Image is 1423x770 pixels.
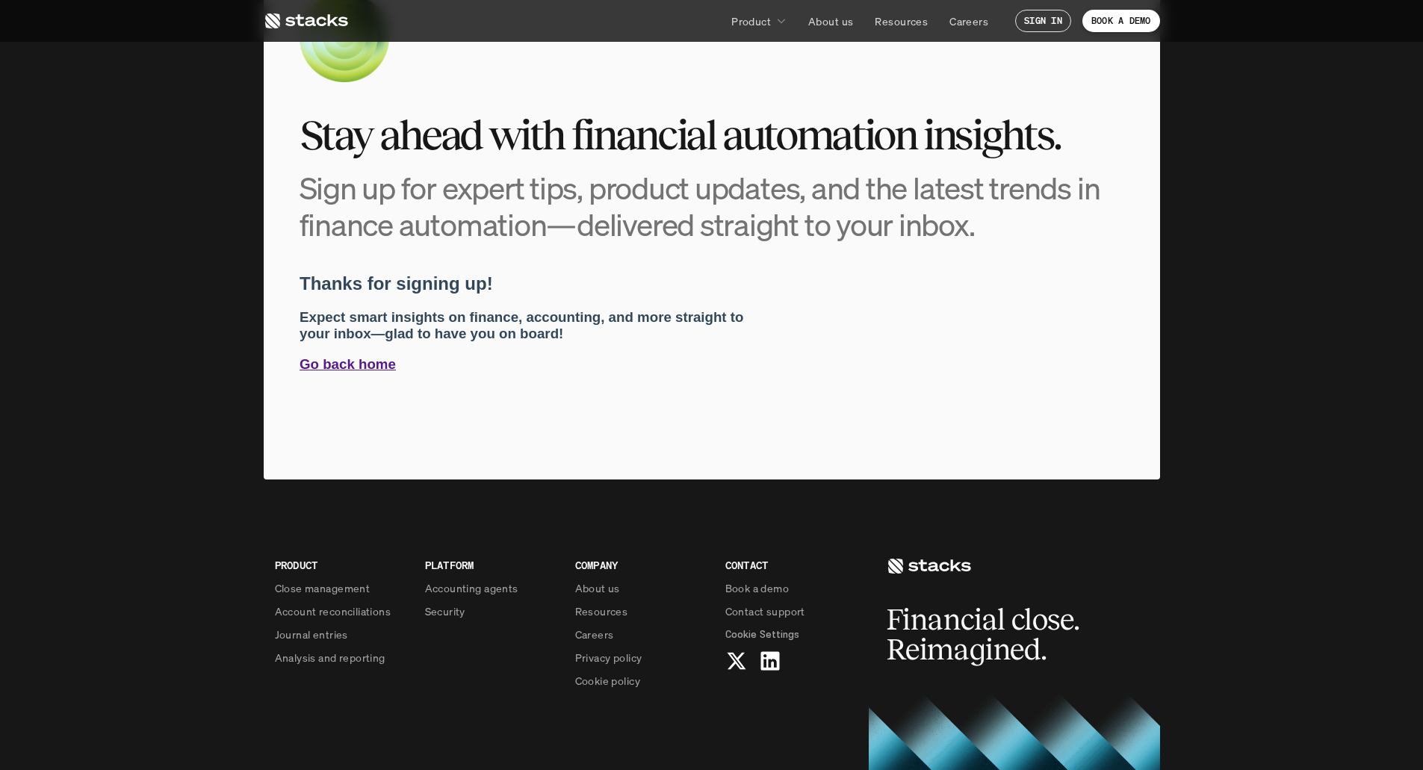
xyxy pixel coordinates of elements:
h2: Financial close. Reimagined. [887,605,1111,665]
a: Accounting agents [425,580,557,596]
p: Account reconciliations [275,603,391,619]
a: Close management [275,580,407,596]
p: COMPANY [575,557,707,573]
a: Book a demo [725,580,858,596]
a: Account reconciliations [275,603,407,619]
p: Accounting agents [425,580,518,596]
a: Careers [940,7,997,34]
p: CONTACT [725,557,858,573]
a: Resources [575,603,707,619]
p: BOOK A DEMO [1091,16,1151,26]
a: SIGN IN [1015,10,1071,32]
a: Journal entries [275,627,407,642]
p: SIGN IN [1024,16,1062,26]
iframe: Form 2 [300,273,748,454]
a: Cookie policy [575,673,707,689]
p: PLATFORM [425,557,557,573]
a: Analysis and reporting [275,650,407,665]
h3: Sign up for expert tips, product updates, and the latest trends in finance automation—delivered s... [300,170,1124,243]
button: Cookie Trigger [725,627,799,642]
p: Careers [949,13,988,29]
p: Security [425,603,465,619]
p: About us [808,13,853,29]
p: Careers [575,627,614,642]
p: Analysis and reporting [275,650,385,665]
p: Close management [275,580,371,596]
p: Journal entries [275,627,348,642]
h2: Stay ahead with financial automation insights. [300,112,1124,158]
a: Privacy policy [575,650,707,665]
p: Cookie policy [575,673,640,689]
p: Product [731,13,771,29]
a: Resources [866,7,937,34]
a: About us [575,580,707,596]
a: Careers [575,627,707,642]
span: Cookie Settings [725,627,799,642]
a: About us [799,7,862,34]
p: Resources [575,603,628,619]
p: Book a demo [725,580,790,596]
p: Resources [875,13,928,29]
a: BOOK A DEMO [1082,10,1160,32]
p: Contact support [725,603,805,619]
a: Contact support [725,603,858,619]
p: Privacy policy [575,650,642,665]
p: PRODUCT [275,557,407,573]
a: Security [425,603,557,619]
p: About us [575,580,620,596]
